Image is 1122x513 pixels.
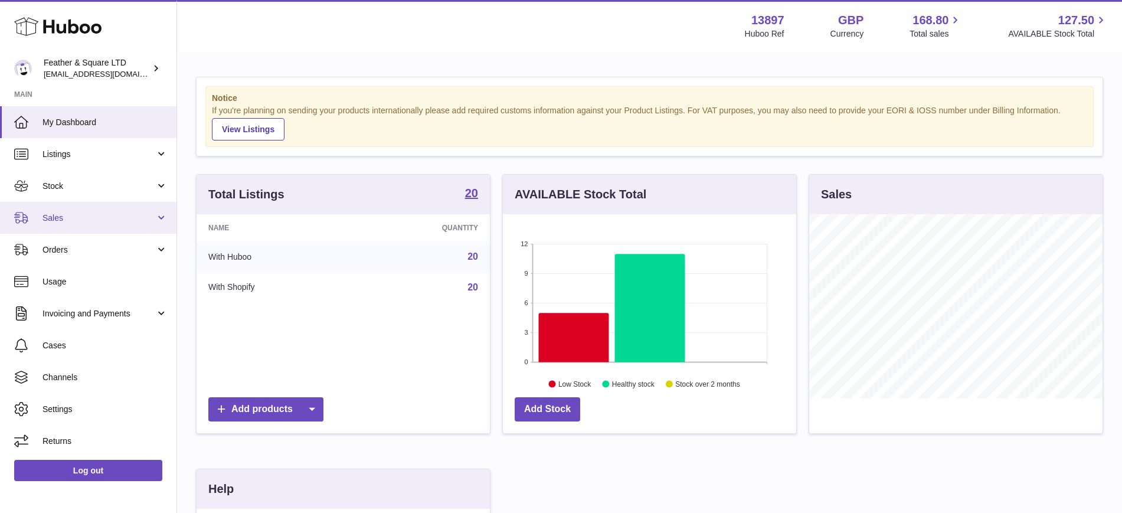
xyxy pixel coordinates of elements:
div: If you're planning on sending your products internationally please add required customs informati... [212,105,1087,140]
span: Total sales [910,28,962,40]
text: 0 [524,358,528,365]
a: Log out [14,460,162,481]
a: 168.80 Total sales [910,12,962,40]
div: Huboo Ref [745,28,784,40]
span: Usage [42,276,168,287]
strong: Notice [212,93,1087,104]
span: Listings [42,149,155,160]
h3: AVAILABLE Stock Total [515,187,646,202]
img: feathernsquare@gmail.com [14,60,32,77]
span: AVAILABLE Stock Total [1008,28,1108,40]
th: Name [197,214,355,241]
div: Currency [830,28,864,40]
span: Stock [42,181,155,192]
span: 127.50 [1058,12,1094,28]
a: 20 [467,282,478,292]
a: 20 [467,251,478,262]
strong: 20 [465,187,478,199]
span: Returns [42,436,168,447]
text: 6 [524,299,528,306]
a: Add products [208,397,323,421]
span: Channels [42,372,168,383]
a: 127.50 AVAILABLE Stock Total [1008,12,1108,40]
text: Healthy stock [612,380,655,388]
a: Add Stock [515,397,580,421]
th: Quantity [355,214,490,241]
span: My Dashboard [42,117,168,128]
strong: GBP [838,12,863,28]
strong: 13897 [751,12,784,28]
a: View Listings [212,118,284,140]
td: With Huboo [197,241,355,272]
text: Stock over 2 months [675,380,740,388]
h3: Help [208,481,234,497]
span: Invoicing and Payments [42,308,155,319]
span: [EMAIL_ADDRESS][DOMAIN_NAME] [44,69,174,79]
text: Low Stock [558,380,591,388]
span: Cases [42,340,168,351]
h3: Total Listings [208,187,284,202]
text: 12 [521,240,528,247]
span: Orders [42,244,155,256]
td: With Shopify [197,272,355,303]
span: Settings [42,404,168,415]
text: 9 [524,270,528,277]
text: 3 [524,329,528,336]
a: 20 [465,187,478,201]
h3: Sales [821,187,852,202]
span: Sales [42,213,155,224]
span: 168.80 [912,12,948,28]
div: Feather & Square LTD [44,57,150,80]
